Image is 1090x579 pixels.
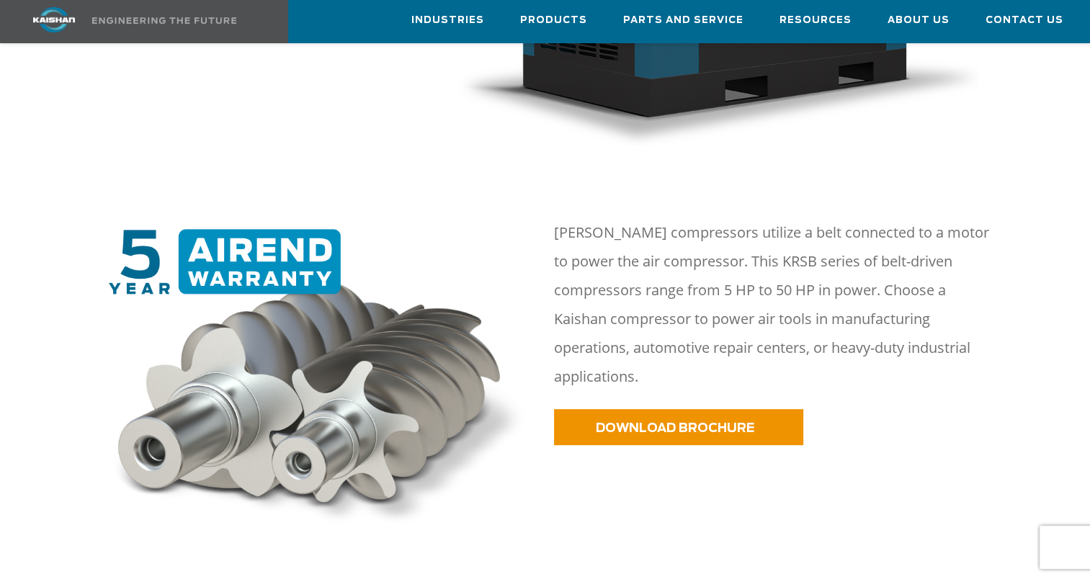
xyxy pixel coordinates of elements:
[986,12,1063,29] span: Contact Us
[411,12,484,29] span: Industries
[596,422,754,434] span: DOWNLOAD BROCHURE
[554,409,803,445] a: DOWNLOAD BROCHURE
[92,17,236,24] img: Engineering the future
[520,12,587,29] span: Products
[779,1,852,40] a: Resources
[888,1,950,40] a: About Us
[623,1,743,40] a: Parts and Service
[986,1,1063,40] a: Contact Us
[411,1,484,40] a: Industries
[623,12,743,29] span: Parts and Service
[888,12,950,29] span: About Us
[554,218,989,391] p: [PERSON_NAME] compressors utilize a belt connected to a motor to power the air compressor. This K...
[101,229,537,532] img: warranty
[779,12,852,29] span: Resources
[520,1,587,40] a: Products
